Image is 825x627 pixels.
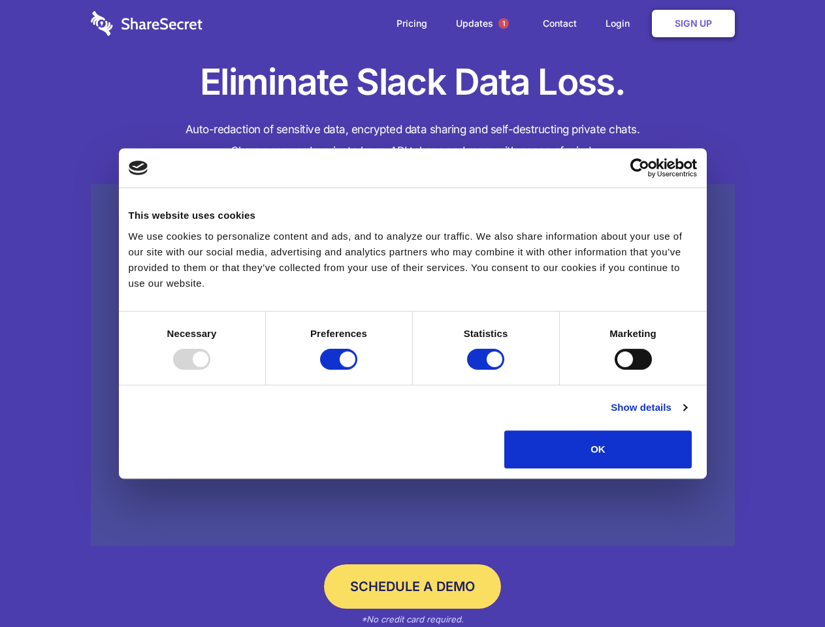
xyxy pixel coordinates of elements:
strong: Preferences [310,328,367,339]
a: Pricing [383,3,440,44]
h1: Eliminate Slack Data Loss. [91,59,735,106]
a: Login [592,3,649,44]
em: *No credit card required. [361,614,464,624]
img: logo-wordmark-white-trans-d4663122ce5f474addd5e946df7df03e33cb6a1c49d2221995e7729f52c070b2.svg [91,11,202,36]
strong: Marketing [609,328,656,339]
button: OK [504,430,692,468]
strong: Statistics [464,328,508,339]
a: Wistia video thumbnail [91,184,735,547]
a: Usercentrics Cookiebot - opens in a new window [583,158,697,178]
div: We use cookies to personalize content and ads, and to analyze our traffic. We also share informat... [129,229,697,291]
div: This website uses cookies [129,208,697,223]
h4: Auto-redaction of sensitive data, encrypted data sharing and self-destructing private chats. Shar... [91,119,735,162]
a: Sign Up [652,10,735,37]
img: logo [129,161,148,175]
span: 1 [498,18,509,29]
a: Show details [611,400,687,415]
strong: Necessary [167,328,217,339]
a: Contact [530,3,590,44]
a: Schedule a Demo [324,564,501,609]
